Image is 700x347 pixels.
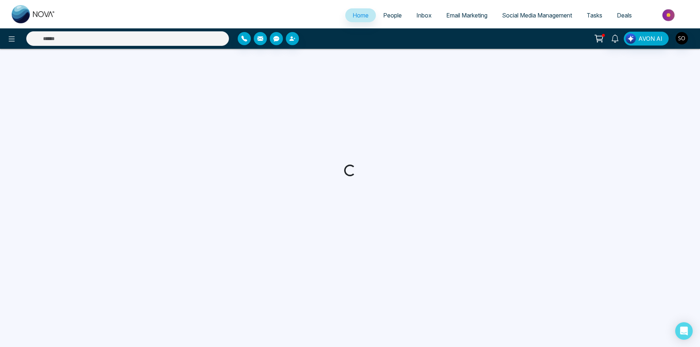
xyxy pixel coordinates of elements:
a: Inbox [409,8,439,22]
a: Home [345,8,376,22]
img: Lead Flow [626,33,636,44]
span: Inbox [416,12,432,19]
span: People [383,12,402,19]
span: Email Marketing [446,12,487,19]
span: Tasks [587,12,602,19]
a: Email Marketing [439,8,495,22]
img: User Avatar [676,32,688,44]
span: AVON AI [638,34,662,43]
a: Deals [610,8,639,22]
img: Market-place.gif [643,7,696,23]
button: AVON AI [624,32,669,46]
span: Social Media Management [502,12,572,19]
span: Home [353,12,369,19]
span: Deals [617,12,632,19]
div: Open Intercom Messenger [675,322,693,340]
a: Tasks [579,8,610,22]
a: People [376,8,409,22]
img: Nova CRM Logo [12,5,55,23]
a: Social Media Management [495,8,579,22]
